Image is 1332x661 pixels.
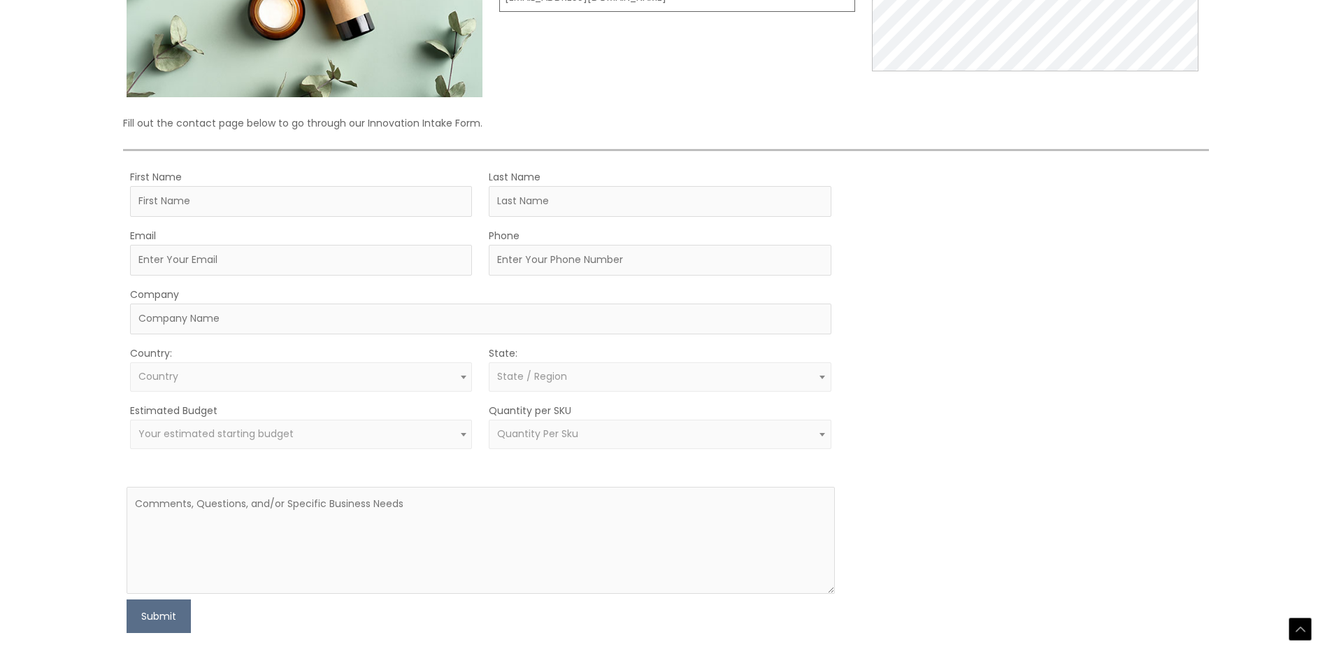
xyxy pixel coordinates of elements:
label: Company [130,285,179,304]
input: Enter Your Email [130,245,472,276]
p: Fill out the contact page below to go through our Innovation Intake Form. [123,114,1208,132]
label: Estimated Budget [130,401,217,420]
span: State / Region [497,369,567,383]
span: Your estimated starting budget [138,427,294,441]
input: Enter Your Phone Number [489,245,831,276]
label: Country: [130,344,172,362]
label: Email [130,227,156,245]
label: Quantity per SKU [489,401,571,420]
span: Country [138,369,178,383]
input: Company Name [130,304,831,334]
label: State: [489,344,517,362]
button: Submit [127,599,191,633]
input: First Name [130,186,472,217]
label: First Name [130,168,182,186]
input: Last Name [489,186,831,217]
label: Last Name [489,168,540,186]
label: Phone [489,227,520,245]
span: Quantity Per Sku [497,427,578,441]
